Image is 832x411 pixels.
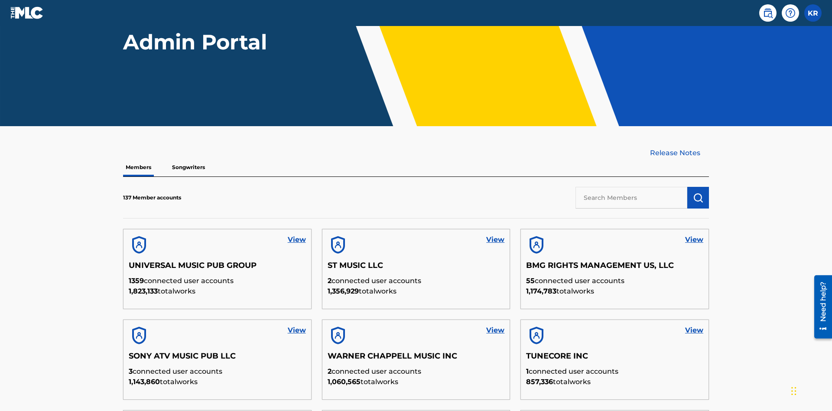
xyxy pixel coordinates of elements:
[123,194,181,202] p: 137 Member accounts
[575,187,687,209] input: Search Members
[526,287,556,295] span: 1,174,783
[526,276,703,286] p: connected user accounts
[288,325,306,336] a: View
[328,378,361,386] span: 1,060,565
[129,325,149,346] img: account
[129,287,158,295] span: 1,823,133
[129,261,306,276] h5: UNIVERSAL MUSIC PUB GROUP
[328,366,505,377] p: connected user accounts
[328,235,348,255] img: account
[129,366,306,377] p: connected user accounts
[486,325,504,336] a: View
[526,377,703,387] p: total works
[526,366,703,377] p: connected user accounts
[328,325,348,346] img: account
[328,276,505,286] p: connected user accounts
[129,286,306,297] p: total works
[129,377,306,387] p: total works
[693,192,703,203] img: Search Works
[526,351,703,366] h5: TUNECORE INC
[328,367,331,375] span: 2
[288,235,306,245] a: View
[129,277,144,285] span: 1359
[486,235,504,245] a: View
[685,325,703,336] a: View
[526,286,703,297] p: total works
[526,367,529,375] span: 1
[328,287,359,295] span: 1,356,929
[129,276,306,286] p: connected user accounts
[328,261,505,276] h5: ST MUSIC LLC
[129,235,149,255] img: account
[129,378,160,386] span: 1,143,860
[791,378,796,404] div: Drag
[650,148,709,158] a: Release Notes
[789,369,832,411] iframe: Chat Widget
[526,277,535,285] span: 55
[328,277,331,285] span: 2
[785,8,796,18] img: help
[526,378,553,386] span: 857,336
[526,261,703,276] h5: BMG RIGHTS MANAGEMENT US, LLC
[328,286,505,297] p: total works
[328,377,505,387] p: total works
[328,351,505,366] h5: WARNER CHAPPELL MUSIC INC
[169,158,208,176] p: Songwriters
[685,235,703,245] a: View
[123,158,154,176] p: Members
[763,8,773,18] img: search
[129,367,133,375] span: 3
[759,4,777,22] a: Public Search
[10,7,44,19] img: MLC Logo
[526,235,547,255] img: account
[804,4,822,22] div: User Menu
[129,351,306,366] h5: SONY ATV MUSIC PUB LLC
[782,4,799,22] div: Help
[526,325,547,346] img: account
[808,272,832,343] iframe: Resource Center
